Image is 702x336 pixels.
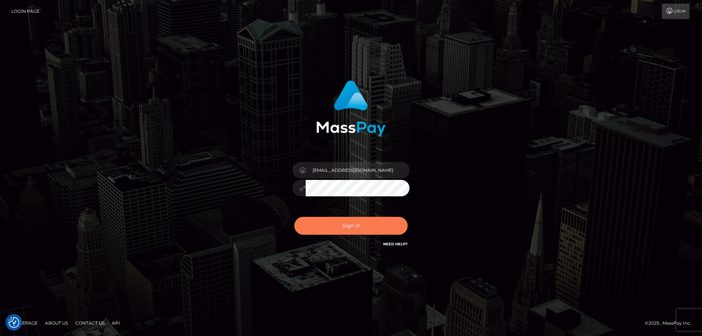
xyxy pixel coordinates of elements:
a: Contact Us [72,317,107,329]
a: API [109,317,123,329]
a: Login Page [11,4,39,19]
input: Username... [306,162,409,178]
a: About Us [42,317,71,329]
a: Homepage [8,317,41,329]
button: Consent Preferences [8,317,19,328]
div: © 2025 , MassPay Inc. [645,319,697,327]
a: Login [662,4,690,19]
a: Need Help? [383,242,408,246]
img: Revisit consent button [8,317,19,328]
img: MassPay Login [316,80,386,136]
button: Sign in [294,217,408,235]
